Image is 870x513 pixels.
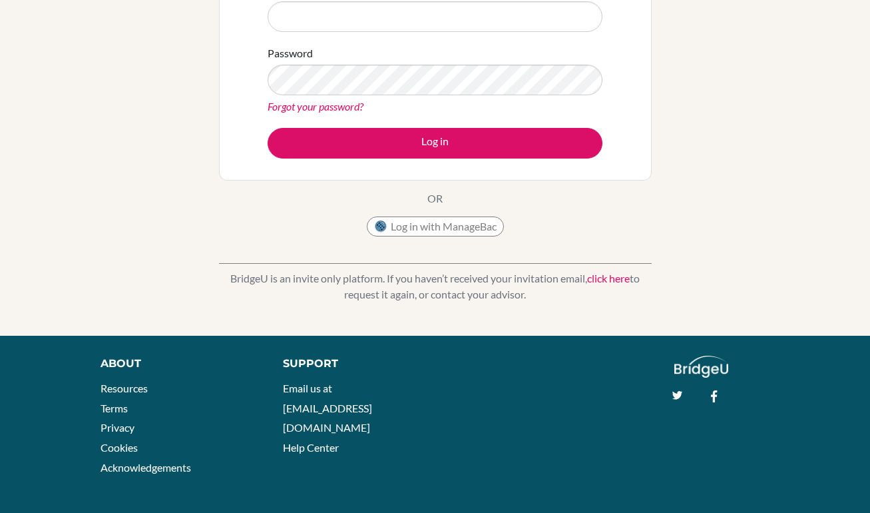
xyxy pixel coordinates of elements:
[101,402,128,414] a: Terms
[101,356,253,372] div: About
[101,421,134,434] a: Privacy
[283,441,339,454] a: Help Center
[101,441,138,454] a: Cookies
[219,270,652,302] p: BridgeU is an invite only platform. If you haven’t received your invitation email, to request it ...
[268,128,602,159] button: Log in
[367,217,504,237] button: Log in with ManageBac
[283,356,422,372] div: Support
[427,191,443,207] p: OR
[587,272,630,284] a: click here
[674,356,728,378] img: logo_white@2x-f4f0deed5e89b7ecb1c2cc34c3e3d731f90f0f143d5ea2071677605dd97b5244.png
[101,461,191,474] a: Acknowledgements
[268,45,313,61] label: Password
[101,382,148,394] a: Resources
[268,100,363,113] a: Forgot your password?
[283,382,372,434] a: Email us at [EMAIL_ADDRESS][DOMAIN_NAME]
